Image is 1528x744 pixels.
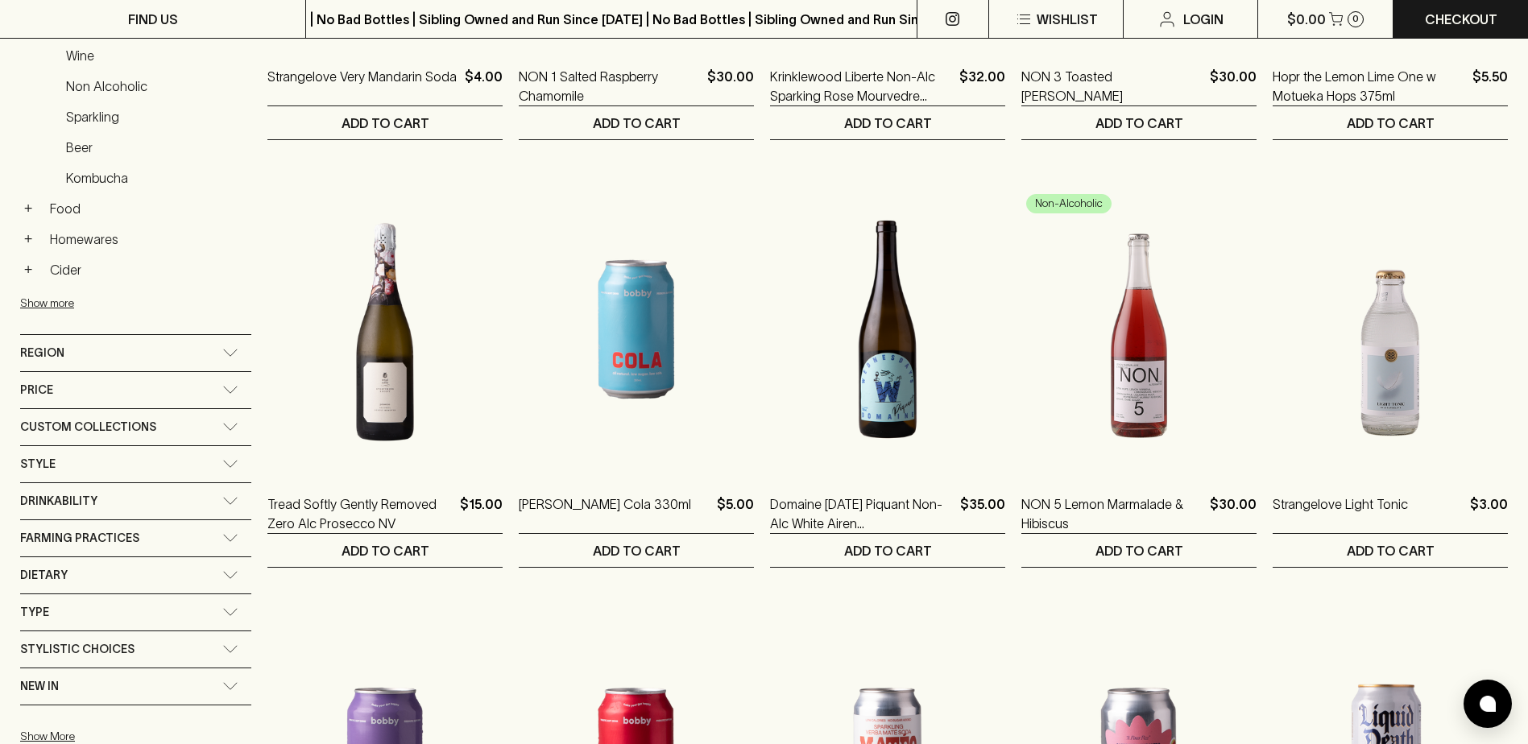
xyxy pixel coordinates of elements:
p: ADD TO CART [1095,541,1183,560]
p: ADD TO CART [1095,114,1183,133]
a: Non Alcoholic [59,72,251,100]
div: Region [20,335,251,371]
p: ADD TO CART [844,541,932,560]
div: Dietary [20,557,251,593]
p: ADD TO CART [844,114,932,133]
span: Region [20,343,64,363]
img: Tread Softly Gently Removed Zero Alc Prosecco NV [267,188,503,470]
p: $15.00 [460,494,503,533]
img: bubble-icon [1480,696,1496,712]
span: Farming Practices [20,528,139,548]
a: NON 5 Lemon Marmalade & Hibiscus [1021,494,1203,533]
span: Dietary [20,565,68,585]
p: $32.00 [959,67,1005,105]
a: NON 3 Toasted [PERSON_NAME] [1021,67,1203,105]
p: ADD TO CART [593,114,681,133]
a: Cider [43,256,251,283]
button: ADD TO CART [267,534,503,567]
a: Krinklewood Liberte Non-Alc Sparking Rose Mourvedre 2022 [770,67,953,105]
div: Stylistic Choices [20,631,251,668]
span: Style [20,454,56,474]
div: Custom Collections [20,409,251,445]
p: ADD TO CART [593,541,681,560]
button: ADD TO CART [267,106,503,139]
img: Strangelove Light Tonic [1273,188,1508,470]
button: Show more [20,287,231,320]
div: Farming Practices [20,520,251,556]
p: $5.50 [1472,67,1508,105]
span: Type [20,602,49,622]
img: Bobby Soda Cola 330ml [519,188,754,470]
a: Hopr the Lemon Lime One w Motueka Hops 375ml [1273,67,1466,105]
div: Type [20,594,251,630]
span: Drinkability [20,491,97,511]
p: Login [1183,10,1224,29]
button: + [20,262,36,278]
div: Price [20,372,251,408]
a: Strangelove Very Mandarin Soda [267,67,457,105]
button: ADD TO CART [770,106,1005,139]
img: NON 5 Lemon Marmalade & Hibiscus [1021,188,1257,470]
button: ADD TO CART [1273,106,1508,139]
div: New In [20,668,251,705]
button: ADD TO CART [519,534,754,567]
button: ADD TO CART [519,106,754,139]
p: ADD TO CART [342,114,429,133]
div: Drinkability [20,483,251,519]
button: ADD TO CART [770,534,1005,567]
a: Wine [59,42,251,69]
p: $30.00 [707,67,754,105]
a: Beer [59,134,251,161]
a: [PERSON_NAME] Cola 330ml [519,494,691,533]
span: Custom Collections [20,417,156,437]
p: ADD TO CART [342,541,429,560]
p: $30.00 [1210,67,1257,105]
button: ADD TO CART [1273,534,1508,567]
p: $35.00 [960,494,1005,533]
button: ADD TO CART [1021,106,1257,139]
button: + [20,200,36,217]
span: New In [20,676,59,696]
p: ADD TO CART [1347,114,1435,133]
p: $4.00 [465,67,503,105]
a: Food [43,195,251,222]
a: Domaine [DATE] Piquant Non-Alc White Airen [GEOGRAPHIC_DATA] [770,494,954,533]
p: Wishlist [1037,10,1098,29]
a: Homewares [43,225,251,253]
p: FIND US [128,10,178,29]
a: Kombucha [59,164,251,192]
span: Price [20,380,53,400]
a: Strangelove Light Tonic [1273,494,1408,533]
img: Domaine Wednesday Piquant Non-Alc White Airen NV [770,188,1005,470]
span: Stylistic Choices [20,639,135,659]
button: + [20,231,36,247]
button: ADD TO CART [1021,534,1257,567]
p: Checkout [1425,10,1497,29]
p: $5.00 [717,494,754,533]
p: $0.00 [1287,10,1326,29]
a: NON 1 Salted Raspberry Chamomile [519,67,701,105]
p: $30.00 [1210,494,1257,533]
p: ADD TO CART [1347,541,1435,560]
a: Sparkling [59,103,251,130]
p: $3.00 [1470,494,1508,533]
p: 0 [1352,14,1359,23]
a: Tread Softly Gently Removed Zero Alc Prosecco NV [267,494,453,533]
div: Style [20,446,251,482]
